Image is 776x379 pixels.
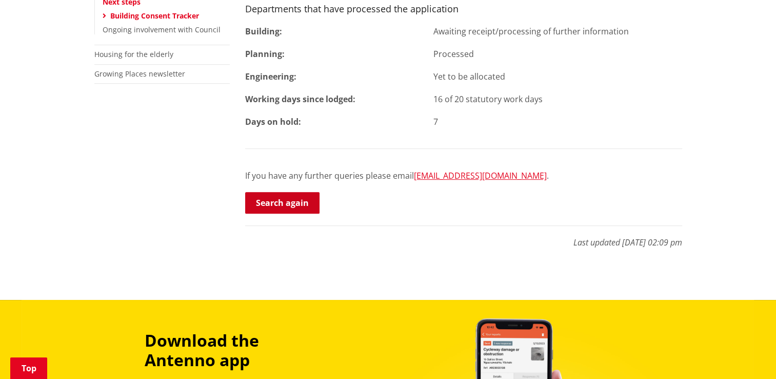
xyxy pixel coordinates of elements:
div: Awaiting receipt/processing of further information [426,25,690,37]
a: Housing for the elderly [94,49,173,59]
a: Top [10,357,47,379]
strong: Engineering: [245,71,296,82]
div: 7 [426,116,690,128]
a: Search again [245,192,320,214]
div: Yet to be allocated [426,70,690,83]
h3: Download the Antenno app [145,331,330,370]
a: Growing Places newsletter [94,69,185,79]
div: Processed [426,48,690,60]
p: Last updated [DATE] 02:09 pm [245,225,682,249]
a: Ongoing involvement with Council [103,25,221,34]
strong: Building: [245,26,282,37]
a: Building Consent Tracker [110,11,199,21]
strong: Working days since lodged: [245,93,355,105]
strong: Planning: [245,48,285,60]
div: 16 of 20 statutory work days [426,93,690,105]
iframe: Messenger Launcher [729,336,766,373]
strong: Days on hold: [245,116,301,127]
a: [EMAIL_ADDRESS][DOMAIN_NAME] [414,170,547,181]
h3: Departments that have processed the application [245,4,682,15]
p: If you have any further queries please email . [245,169,682,182]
